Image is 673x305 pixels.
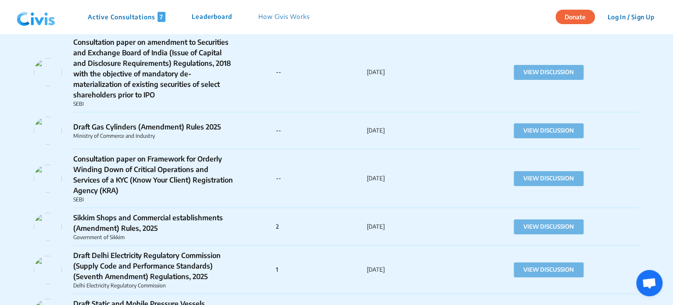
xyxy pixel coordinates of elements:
[73,282,236,290] p: Delhi Electricity Regulatory Commission
[514,65,584,80] button: VIEW DISCUSSION
[276,174,367,183] p: --
[73,132,236,140] p: Ministry of Commerce and Industry
[34,58,62,86] img: wr1mba3wble6xs6iajorg9al0z4x
[73,154,236,196] p: Consultation paper on Framework for Orderly Winding Down of Critical Operations and Services of a...
[258,12,310,22] p: How Civis Works
[34,117,62,145] img: wr1mba3wble6xs6iajorg9al0z4x
[73,233,236,241] p: Government of Sikkim
[73,212,236,233] p: Sikkim Shops and Commercial establishments (Amendment) Rules, 2025
[514,123,584,138] button: VIEW DISCUSSION
[73,250,236,282] p: Draft Delhi Electricity Regulatory Commission (Supply Code and Performance Standards) (Seventh Am...
[34,256,62,284] img: 96tvccn45hk308fzwu25mod2021z
[367,68,458,77] p: [DATE]
[514,262,584,277] button: VIEW DISCUSSION
[514,171,584,186] button: VIEW DISCUSSION
[34,213,62,241] img: zzuleu93zrig3qvd2zxvqbhju8kc
[367,266,458,274] p: [DATE]
[73,100,236,108] p: SEBI
[158,12,165,22] span: 7
[13,4,59,30] img: navlogo.png
[276,266,367,274] p: 1
[514,219,584,234] button: VIEW DISCUSSION
[192,12,232,22] p: Leaderboard
[88,12,165,22] p: Active Consultations
[34,165,62,193] img: wr1mba3wble6xs6iajorg9al0z4x
[367,222,458,231] p: [DATE]
[636,270,662,296] a: Open chat
[73,122,236,132] p: Draft Gas Cylinders (Amendment) Rules 2025
[601,10,660,24] button: Log In / Sign Up
[73,196,236,204] p: SEBI
[367,174,458,183] p: [DATE]
[73,37,236,100] p: Consultation paper on amendment to Securities and Exchange Board of India (Issue of Capital and D...
[276,68,367,77] p: --
[276,126,367,135] p: --
[555,12,601,21] a: Donate
[276,222,367,231] p: 2
[555,10,595,24] button: Donate
[367,126,458,135] p: [DATE]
